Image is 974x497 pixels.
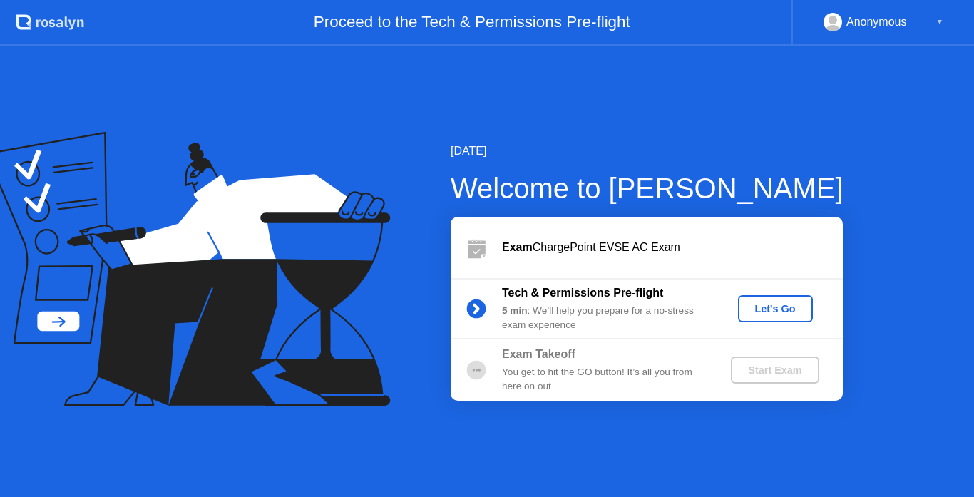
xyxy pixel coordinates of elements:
[502,348,575,360] b: Exam Takeoff
[502,365,707,394] div: You get to hit the GO button! It’s all you from here on out
[936,13,943,31] div: ▼
[738,295,813,322] button: Let's Go
[451,143,844,160] div: [DATE]
[744,303,807,314] div: Let's Go
[737,364,813,376] div: Start Exam
[502,239,843,256] div: ChargePoint EVSE AC Exam
[451,167,844,210] div: Welcome to [PERSON_NAME]
[502,304,707,333] div: : We’ll help you prepare for a no-stress exam experience
[502,241,533,253] b: Exam
[502,305,528,316] b: 5 min
[846,13,907,31] div: Anonymous
[731,357,819,384] button: Start Exam
[502,287,663,299] b: Tech & Permissions Pre-flight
